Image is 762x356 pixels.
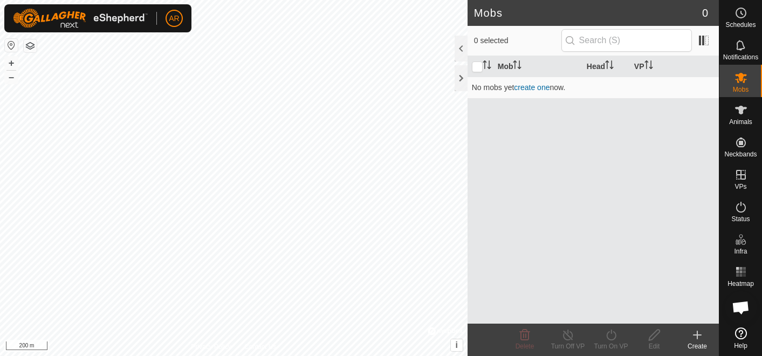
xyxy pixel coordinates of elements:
[169,13,179,24] span: AR
[546,341,589,351] div: Turn Off VP
[723,54,758,60] span: Notifications
[451,339,463,351] button: i
[633,341,676,351] div: Edit
[733,86,749,93] span: Mobs
[724,151,757,158] span: Neckbands
[725,291,757,324] div: Open chat
[734,248,747,255] span: Infra
[468,77,719,98] td: No mobs yet now.
[719,323,762,353] a: Help
[516,343,534,350] span: Delete
[474,6,702,19] h2: Mobs
[13,9,148,28] img: Gallagher Logo
[561,29,692,52] input: Search (S)
[676,341,719,351] div: Create
[513,62,521,71] p-sorticon: Activate to sort
[734,343,747,349] span: Help
[605,62,614,71] p-sorticon: Activate to sort
[5,39,18,52] button: Reset Map
[582,56,630,77] th: Head
[244,342,276,352] a: Contact Us
[24,39,37,52] button: Map Layers
[731,216,750,222] span: Status
[5,71,18,84] button: –
[702,5,708,21] span: 0
[589,341,633,351] div: Turn On VP
[455,340,457,350] span: i
[5,57,18,70] button: +
[474,35,561,46] span: 0 selected
[514,83,550,92] a: create one
[630,56,719,77] th: VP
[483,62,491,71] p-sorticon: Activate to sort
[191,342,231,352] a: Privacy Policy
[493,56,582,77] th: Mob
[644,62,653,71] p-sorticon: Activate to sort
[725,22,756,28] span: Schedules
[729,119,752,125] span: Animals
[727,280,754,287] span: Heatmap
[734,183,746,190] span: VPs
